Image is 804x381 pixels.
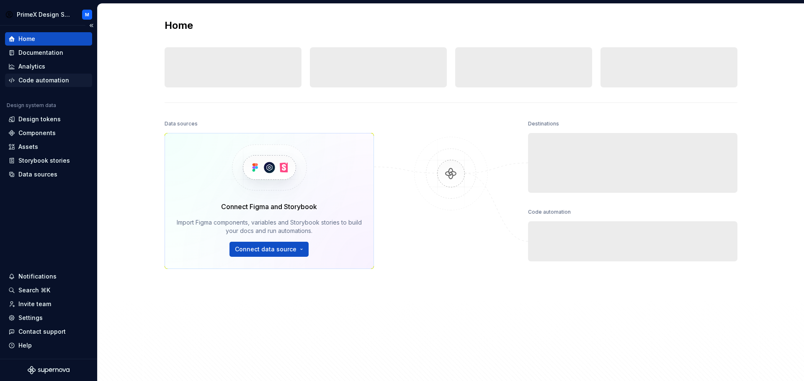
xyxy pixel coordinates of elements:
div: Home [18,35,35,43]
span: Connect data source [235,245,296,253]
div: Components [18,129,56,137]
div: Storybook stories [18,156,70,165]
button: Notifications [5,270,92,283]
div: Assets [18,143,38,151]
div: Import Figma components, variables and Storybook stories to build your docs and run automations. [177,218,362,235]
div: M [85,11,89,18]
a: Data sources [5,168,92,181]
div: Code automation [18,76,69,84]
div: PrimeX Design System [17,10,70,19]
button: Contact support [5,325,92,338]
div: Settings [18,314,43,322]
a: Invite team [5,297,92,311]
button: Search ⌘K [5,284,92,297]
div: Analytics [18,62,45,71]
svg: Supernova Logo [28,366,70,374]
button: PrimeX Design SystemM [2,5,95,23]
div: Connect Figma and Storybook [221,202,317,212]
div: Invite team [18,300,51,308]
h2: Home [165,19,193,32]
a: Analytics [5,60,92,73]
button: Connect data source [229,242,309,257]
div: Contact support [18,327,66,336]
a: Storybook stories [5,154,92,167]
div: Help [18,341,32,350]
div: Destinations [528,118,559,130]
button: Collapse sidebar [85,20,97,31]
a: Code automation [5,74,92,87]
div: Documentation [18,49,63,57]
div: Data sources [18,170,57,179]
div: Code automation [528,206,571,218]
a: Design tokens [5,113,92,126]
div: Data sources [165,118,198,130]
a: Home [5,32,92,46]
div: Notifications [18,272,57,281]
a: Settings [5,311,92,325]
button: Help [5,339,92,352]
a: Assets [5,140,92,153]
div: Search ⌘K [18,286,50,294]
div: Design tokens [18,115,61,123]
div: Design system data [7,102,56,109]
a: Documentation [5,46,92,59]
a: Components [5,126,92,140]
